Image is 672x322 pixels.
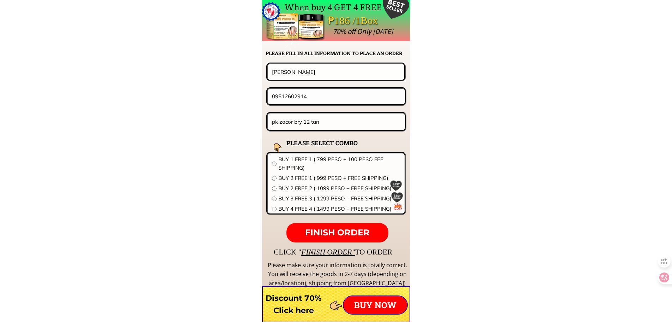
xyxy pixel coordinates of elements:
span: BUY 3 FREE 3 ( 1299 PESO + FREE SHIPPING) [278,194,400,203]
span: BUY 2 FREE 1 ( 999 PESO + FREE SHIPPING) [278,174,400,182]
p: BUY NOW [344,296,407,314]
span: FINISH ORDER" [301,248,355,256]
input: Address [270,113,403,130]
span: BUY 4 FREE 4 ( 1499 PESO + FREE SHIPPING) [278,205,400,213]
div: CLICK " TO ORDER [274,246,598,258]
span: FINISH ORDER [305,227,370,238]
div: ₱186 /1Box [328,12,398,29]
input: Your name [270,64,402,80]
input: Phone number [270,89,402,104]
span: BUY 2 FREE 2 ( 1099 PESO + FREE SHIPPING) [278,184,400,193]
h2: PLEASE FILL IN ALL INFORMATION TO PLACE AN ORDER [266,49,410,57]
div: Please make sure your information is totally correct. You will receive the goods in 2-7 days (dep... [267,261,408,288]
span: BUY 1 FREE 1 ( 799 PESO + 100 PESO FEE SHIPPING) [278,155,400,172]
div: 70% off Only [DATE] [333,25,551,37]
h2: PLEASE SELECT COMBO [286,138,375,148]
h3: Discount 70% Click here [262,292,325,317]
